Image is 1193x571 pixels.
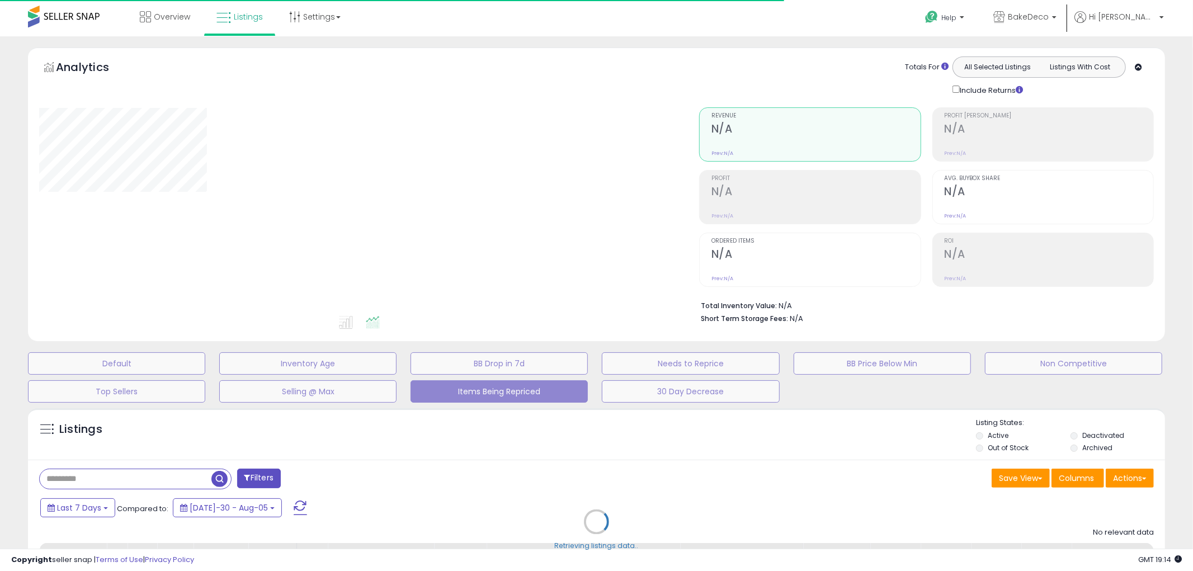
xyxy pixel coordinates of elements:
button: Needs to Reprice [602,352,779,375]
button: Non Competitive [985,352,1162,375]
button: Top Sellers [28,380,205,403]
span: BakeDeco [1008,11,1049,22]
b: Total Inventory Value: [701,301,777,310]
span: Listings [234,11,263,22]
small: Prev: N/A [711,150,733,157]
button: All Selected Listings [956,60,1039,74]
span: Revenue [711,113,920,119]
button: Selling @ Max [219,380,397,403]
span: N/A [790,313,803,324]
strong: Copyright [11,554,52,565]
h5: Analytics [56,59,131,78]
small: Prev: N/A [945,275,966,282]
button: 30 Day Decrease [602,380,779,403]
h2: N/A [711,185,920,200]
span: Ordered Items [711,238,920,244]
h2: N/A [711,122,920,138]
div: Totals For [905,62,949,73]
div: seller snap | | [11,555,194,565]
div: Include Returns [944,83,1036,96]
h2: N/A [711,248,920,263]
li: N/A [701,298,1145,312]
a: Help [916,2,975,36]
span: Help [941,13,956,22]
button: Default [28,352,205,375]
h2: N/A [945,185,1153,200]
h2: N/A [945,248,1153,263]
small: Prev: N/A [711,275,733,282]
div: Retrieving listings data.. [555,541,639,551]
small: Prev: N/A [945,150,966,157]
span: Avg. Buybox Share [945,176,1153,182]
button: Listings With Cost [1039,60,1122,74]
h2: N/A [945,122,1153,138]
small: Prev: N/A [711,213,733,219]
button: Items Being Repriced [411,380,588,403]
span: ROI [945,238,1153,244]
span: Profit [711,176,920,182]
span: Overview [154,11,190,22]
button: BB Price Below Min [794,352,971,375]
b: Short Term Storage Fees: [701,314,788,323]
span: Hi [PERSON_NAME] [1089,11,1156,22]
small: Prev: N/A [945,213,966,219]
button: BB Drop in 7d [411,352,588,375]
a: Hi [PERSON_NAME] [1074,11,1164,36]
span: Profit [PERSON_NAME] [945,113,1153,119]
i: Get Help [925,10,939,24]
button: Inventory Age [219,352,397,375]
